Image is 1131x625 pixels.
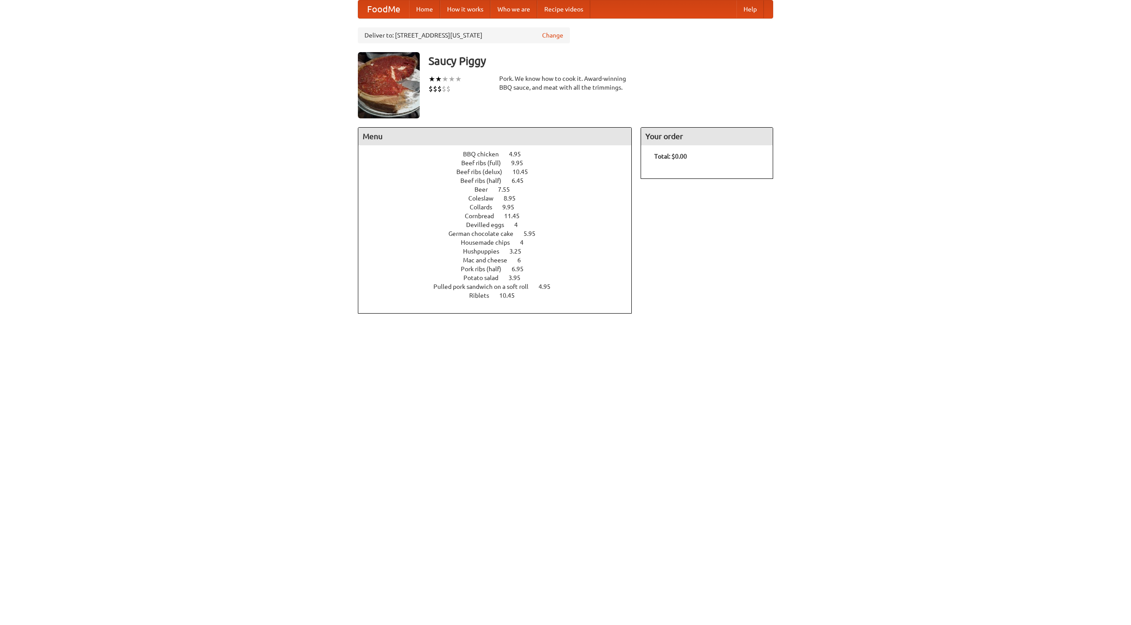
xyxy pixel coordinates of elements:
li: ★ [448,74,455,84]
li: $ [429,84,433,94]
a: Devilled eggs 4 [466,221,534,228]
a: Beer 7.55 [474,186,526,193]
a: Change [542,31,563,40]
a: Riblets 10.45 [469,292,531,299]
span: Hushpuppies [463,248,508,255]
a: Cornbread 11.45 [465,212,536,220]
span: Riblets [469,292,498,299]
img: angular.jpg [358,52,420,118]
span: 6.95 [512,265,532,273]
span: 3.95 [509,274,529,281]
a: BBQ chicken 4.95 [463,151,537,158]
span: Beef ribs (full) [461,159,510,167]
a: FoodMe [358,0,409,18]
span: 10.45 [499,292,524,299]
span: Collards [470,204,501,211]
a: Pork ribs (half) 6.95 [461,265,540,273]
span: 7.55 [498,186,519,193]
h4: Menu [358,128,631,145]
a: Beef ribs (half) 6.45 [460,177,540,184]
span: 6 [517,257,530,264]
b: Total: $0.00 [654,153,687,160]
span: Cornbread [465,212,503,220]
span: 4.95 [539,283,559,290]
span: 4 [520,239,532,246]
a: Hushpuppies 3.25 [463,248,538,255]
span: Potato salad [463,274,507,281]
span: Devilled eggs [466,221,513,228]
span: 9.95 [502,204,523,211]
h4: Your order [641,128,773,145]
a: Housemade chips 4 [461,239,540,246]
span: 9.95 [511,159,532,167]
span: 4 [514,221,527,228]
a: Beef ribs (delux) 10.45 [456,168,544,175]
h3: Saucy Piggy [429,52,773,70]
li: $ [442,84,446,94]
li: $ [437,84,442,94]
a: German chocolate cake 5.95 [448,230,552,237]
span: 6.45 [512,177,532,184]
span: 4.95 [509,151,530,158]
a: Collards 9.95 [470,204,531,211]
span: BBQ chicken [463,151,508,158]
a: Pulled pork sandwich on a soft roll 4.95 [433,283,567,290]
a: How it works [440,0,490,18]
a: Recipe videos [537,0,590,18]
span: 10.45 [512,168,537,175]
span: Pork ribs (half) [461,265,510,273]
li: ★ [429,74,435,84]
a: Mac and cheese 6 [463,257,537,264]
a: Coleslaw 8.95 [468,195,532,202]
span: 11.45 [504,212,528,220]
a: Home [409,0,440,18]
span: Mac and cheese [463,257,516,264]
li: $ [446,84,451,94]
span: Pulled pork sandwich on a soft roll [433,283,537,290]
a: Beef ribs (full) 9.95 [461,159,539,167]
span: Beer [474,186,497,193]
div: Pork. We know how to cook it. Award-winning BBQ sauce, and meat with all the trimmings. [499,74,632,92]
span: 8.95 [504,195,524,202]
span: Housemade chips [461,239,519,246]
li: $ [433,84,437,94]
a: Help [736,0,764,18]
span: 3.25 [509,248,530,255]
li: ★ [442,74,448,84]
a: Potato salad 3.95 [463,274,537,281]
li: ★ [435,74,442,84]
li: ★ [455,74,462,84]
span: 5.95 [524,230,544,237]
span: Beef ribs (half) [460,177,510,184]
div: Deliver to: [STREET_ADDRESS][US_STATE] [358,27,570,43]
a: Who we are [490,0,537,18]
span: Beef ribs (delux) [456,168,511,175]
span: Coleslaw [468,195,502,202]
span: German chocolate cake [448,230,522,237]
